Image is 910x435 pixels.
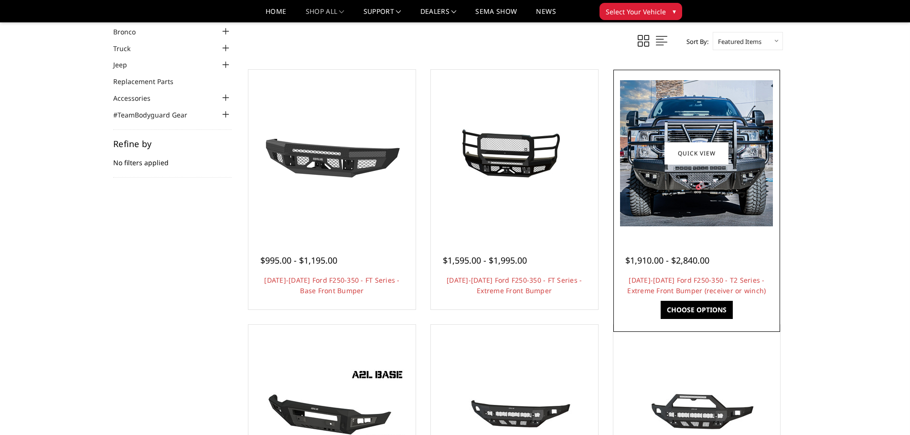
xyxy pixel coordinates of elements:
[627,276,766,295] a: [DATE]-[DATE] Ford F250-350 - T2 Series - Extreme Front Bumper (receiver or winch)
[625,255,709,266] span: $1,910.00 - $2,840.00
[113,60,139,70] a: Jeep
[251,72,413,234] a: 2017-2022 Ford F250-350 - FT Series - Base Front Bumper
[256,110,408,196] img: 2017-2022 Ford F250-350 - FT Series - Base Front Bumper
[606,7,666,17] span: Select Your Vehicle
[673,6,676,16] span: ▾
[475,8,517,22] a: SEMA Show
[420,8,457,22] a: Dealers
[260,255,337,266] span: $995.00 - $1,195.00
[113,139,232,178] div: No filters applied
[266,8,286,22] a: Home
[113,76,185,86] a: Replacement Parts
[620,80,773,226] img: 2017-2022 Ford F250-350 - T2 Series - Extreme Front Bumper (receiver or winch)
[364,8,401,22] a: Support
[113,43,142,53] a: Truck
[433,72,596,234] a: 2017-2022 Ford F250-350 - FT Series - Extreme Front Bumper 2017-2022 Ford F250-350 - FT Series - ...
[661,301,733,319] a: Choose Options
[536,8,556,22] a: News
[664,142,728,164] a: Quick view
[447,276,582,295] a: [DATE]-[DATE] Ford F250-350 - FT Series - Extreme Front Bumper
[616,72,778,234] a: 2017-2022 Ford F250-350 - T2 Series - Extreme Front Bumper (receiver or winch) 2017-2022 Ford F25...
[600,3,682,20] button: Select Your Vehicle
[113,27,148,37] a: Bronco
[113,110,199,120] a: #TeamBodyguard Gear
[681,34,708,49] label: Sort By:
[264,276,399,295] a: [DATE]-[DATE] Ford F250-350 - FT Series - Base Front Bumper
[113,139,232,148] h5: Refine by
[113,93,162,103] a: Accessories
[443,255,527,266] span: $1,595.00 - $1,995.00
[306,8,344,22] a: shop all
